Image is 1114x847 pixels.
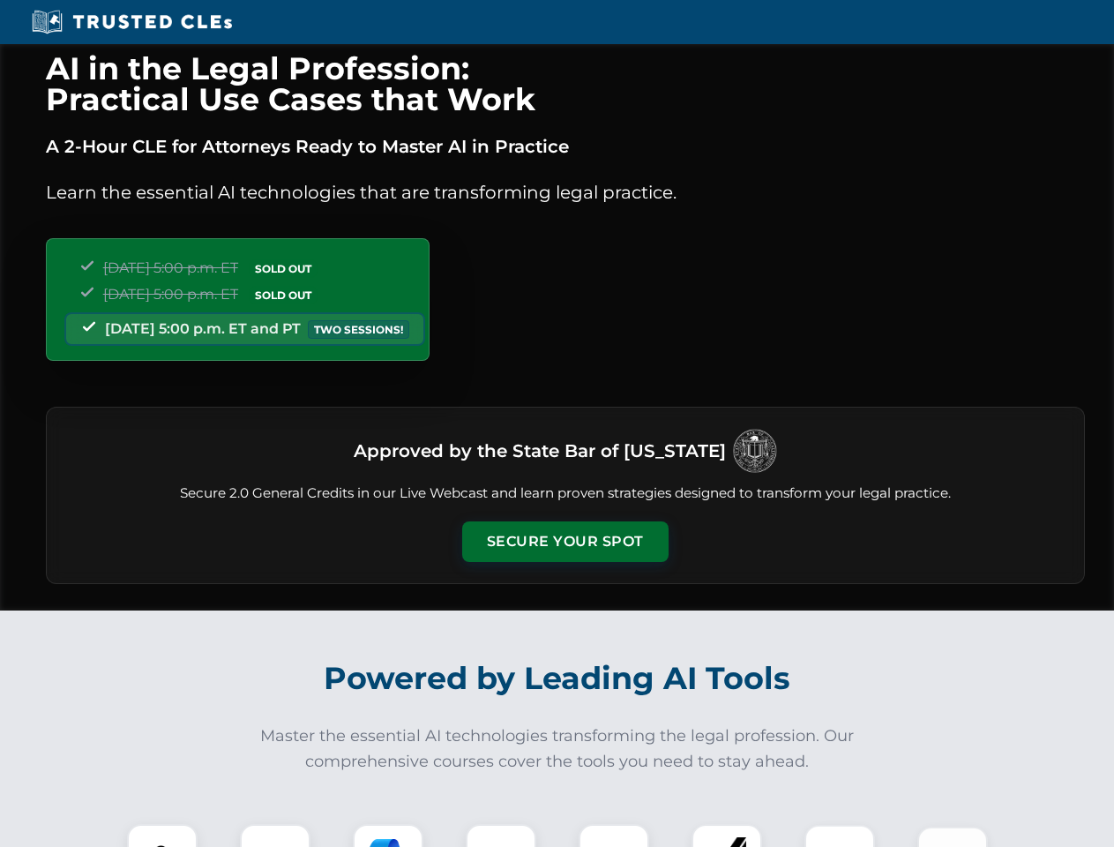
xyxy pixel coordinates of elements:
button: Secure Your Spot [462,521,669,562]
span: [DATE] 5:00 p.m. ET [103,286,238,303]
p: Learn the essential AI technologies that are transforming legal practice. [46,178,1085,206]
p: Master the essential AI technologies transforming the legal profession. Our comprehensive courses... [249,723,866,775]
h1: AI in the Legal Profession: Practical Use Cases that Work [46,53,1085,115]
span: SOLD OUT [249,259,318,278]
img: Trusted CLEs [26,9,237,35]
p: Secure 2.0 General Credits in our Live Webcast and learn proven strategies designed to transform ... [68,483,1063,504]
p: A 2-Hour CLE for Attorneys Ready to Master AI in Practice [46,132,1085,161]
span: [DATE] 5:00 p.m. ET [103,259,238,276]
span: SOLD OUT [249,286,318,304]
h2: Powered by Leading AI Tools [69,648,1046,709]
h3: Approved by the State Bar of [US_STATE] [354,435,726,467]
img: Logo [733,429,777,473]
